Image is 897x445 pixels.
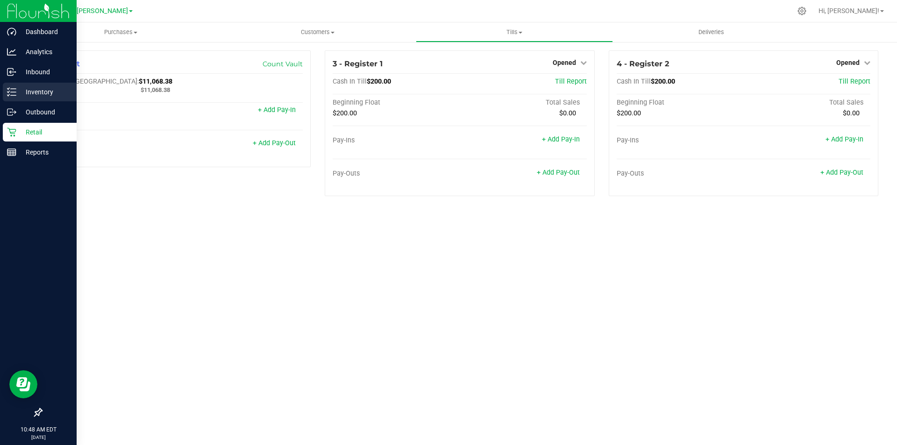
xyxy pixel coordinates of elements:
[333,109,357,117] span: $200.00
[49,140,176,148] div: Pay-Outs
[9,370,37,398] iframe: Resource center
[333,59,383,68] span: 3 - Register 1
[263,60,303,68] a: Count Vault
[7,148,16,157] inline-svg: Reports
[820,169,863,177] a: + Add Pay-Out
[743,99,870,107] div: Total Sales
[49,78,139,85] span: Cash In [GEOGRAPHIC_DATA]:
[617,136,744,145] div: Pay-Ins
[416,22,612,42] a: Tills
[219,22,416,42] a: Customers
[836,59,860,66] span: Opened
[16,147,72,158] p: Reports
[460,99,587,107] div: Total Sales
[16,127,72,138] p: Retail
[139,78,172,85] span: $11,068.38
[16,106,72,118] p: Outbound
[16,46,72,57] p: Analytics
[555,78,587,85] a: Till Report
[617,78,651,85] span: Cash In Till
[826,135,863,143] a: + Add Pay-In
[819,7,879,14] span: Hi, [PERSON_NAME]!
[4,434,72,441] p: [DATE]
[333,170,460,178] div: Pay-Outs
[49,107,176,115] div: Pay-Ins
[686,28,737,36] span: Deliveries
[4,425,72,434] p: 10:48 AM EDT
[617,59,669,68] span: 4 - Register 2
[333,78,367,85] span: Cash In Till
[537,169,580,177] a: + Add Pay-Out
[258,106,296,114] a: + Add Pay-In
[617,170,744,178] div: Pay-Outs
[843,109,860,117] span: $0.00
[141,86,170,93] span: $11,068.38
[333,99,460,107] div: Beginning Float
[333,136,460,145] div: Pay-Ins
[253,139,296,147] a: + Add Pay-Out
[58,7,128,15] span: GA4 - [PERSON_NAME]
[7,47,16,57] inline-svg: Analytics
[796,7,808,15] div: Manage settings
[16,26,72,37] p: Dashboard
[16,86,72,98] p: Inventory
[7,127,16,137] inline-svg: Retail
[22,22,219,42] a: Purchases
[7,67,16,77] inline-svg: Inbound
[617,109,641,117] span: $200.00
[613,22,810,42] a: Deliveries
[416,28,612,36] span: Tills
[542,135,580,143] a: + Add Pay-In
[839,78,870,85] a: Till Report
[7,27,16,36] inline-svg: Dashboard
[16,66,72,78] p: Inbound
[367,78,391,85] span: $200.00
[559,109,576,117] span: $0.00
[220,28,415,36] span: Customers
[7,87,16,97] inline-svg: Inventory
[651,78,675,85] span: $200.00
[22,28,219,36] span: Purchases
[7,107,16,117] inline-svg: Outbound
[617,99,744,107] div: Beginning Float
[553,59,576,66] span: Opened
